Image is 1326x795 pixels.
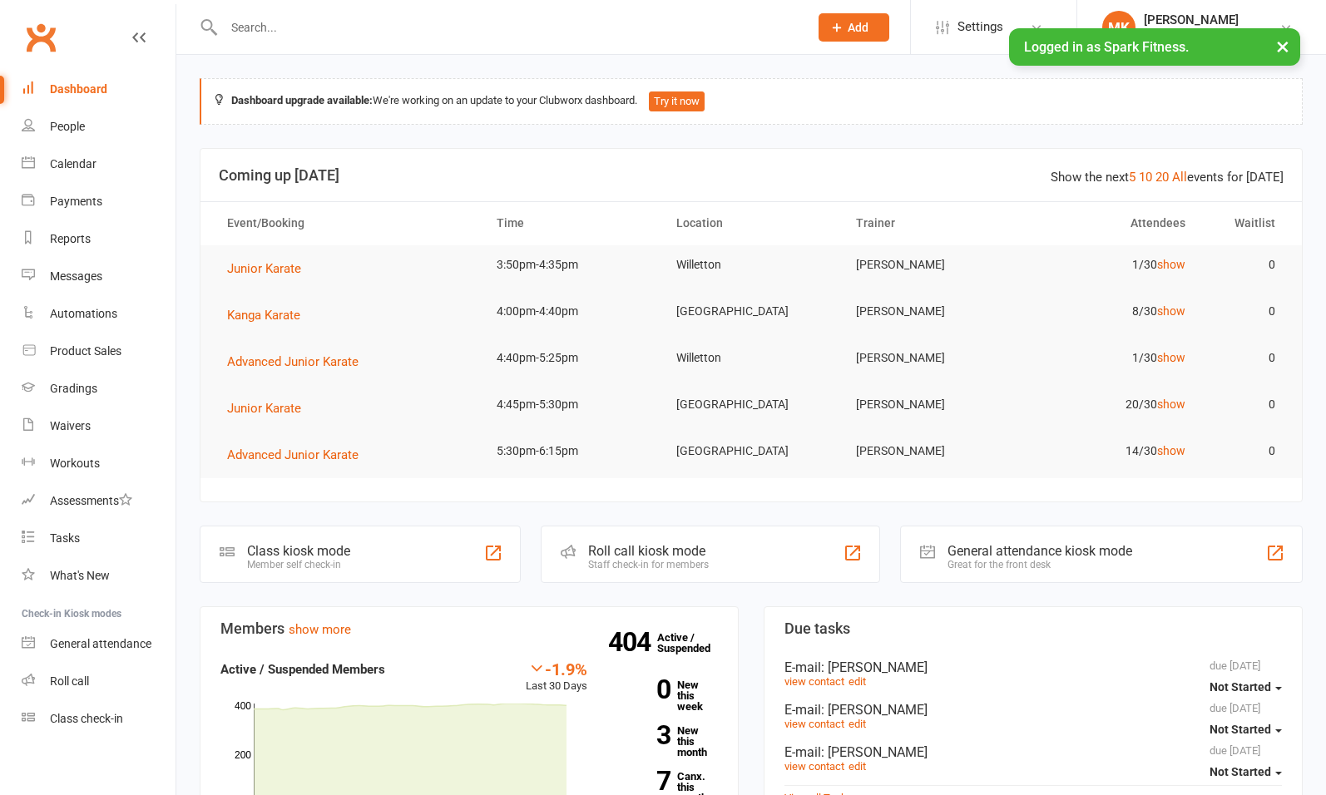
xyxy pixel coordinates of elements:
[227,305,312,325] button: Kanga Karate
[784,760,844,773] a: view contact
[588,559,709,570] div: Staff check-in for members
[784,744,1282,760] div: E-mail
[661,245,841,284] td: Willetton
[1157,397,1185,411] a: show
[784,702,1282,718] div: E-mail
[661,202,841,244] th: Location
[819,13,889,42] button: Add
[1268,28,1298,64] button: ×
[227,398,313,418] button: Junior Karate
[1210,723,1271,736] span: Not Started
[657,620,730,666] a: 404Active / Suspended
[22,520,176,557] a: Tasks
[50,637,151,650] div: General attendance
[289,622,351,637] a: show more
[849,718,866,730] a: edit
[612,725,718,758] a: 3New this month
[50,269,102,283] div: Messages
[848,21,868,34] span: Add
[50,307,117,320] div: Automations
[22,220,176,258] a: Reports
[841,385,1021,424] td: [PERSON_NAME]
[227,259,313,279] button: Junior Karate
[1157,351,1185,364] a: show
[661,385,841,424] td: [GEOGRAPHIC_DATA]
[1210,757,1282,787] button: Not Started
[227,261,301,276] span: Junior Karate
[212,202,482,244] th: Event/Booking
[50,531,80,545] div: Tasks
[22,71,176,108] a: Dashboard
[22,295,176,333] a: Automations
[1021,338,1200,378] td: 1/30
[612,723,670,748] strong: 3
[1024,39,1189,55] span: Logged in as Spark Fitness.
[1210,672,1282,702] button: Not Started
[50,232,91,245] div: Reports
[227,354,359,369] span: Advanced Junior Karate
[1157,258,1185,271] a: show
[482,385,661,424] td: 4:45pm-5:30pm
[849,675,866,688] a: edit
[220,620,718,637] h3: Members
[1200,432,1290,471] td: 0
[200,78,1303,125] div: We're working on an update to your Clubworx dashboard.
[22,700,176,738] a: Class kiosk mode
[50,120,85,133] div: People
[841,338,1021,378] td: [PERSON_NAME]
[22,333,176,370] a: Product Sales
[22,625,176,663] a: General attendance kiosk mode
[247,559,350,570] div: Member self check-in
[22,183,176,220] a: Payments
[1021,292,1200,331] td: 8/30
[947,559,1132,570] div: Great for the front desk
[1210,765,1271,778] span: Not Started
[784,659,1282,675] div: E-mail
[649,91,705,111] button: Try it now
[957,8,1003,46] span: Settings
[841,432,1021,471] td: [PERSON_NAME]
[482,338,661,378] td: 4:40pm-5:25pm
[482,245,661,284] td: 3:50pm-4:35pm
[784,675,844,688] a: view contact
[1021,385,1200,424] td: 20/30
[20,17,62,58] a: Clubworx
[50,382,97,395] div: Gradings
[227,401,301,416] span: Junior Karate
[227,352,370,372] button: Advanced Junior Karate
[526,659,587,678] div: -1.9%
[1021,202,1200,244] th: Attendees
[821,744,928,760] span: : [PERSON_NAME]
[1102,11,1136,44] div: MK
[1129,170,1136,185] a: 5
[50,344,121,358] div: Product Sales
[50,82,107,96] div: Dashboard
[612,679,718,712] a: 0New this week
[50,419,91,432] div: Waivers
[22,108,176,146] a: People
[50,494,132,507] div: Assessments
[22,146,176,183] a: Calendar
[841,202,1021,244] th: Trainer
[227,447,359,462] span: Advanced Junior Karate
[482,202,661,244] th: Time
[661,292,841,331] td: [GEOGRAPHIC_DATA]
[1157,444,1185,457] a: show
[612,677,670,702] strong: 0
[22,445,176,482] a: Workouts
[821,702,928,718] span: : [PERSON_NAME]
[1200,385,1290,424] td: 0
[608,630,657,654] strong: 404
[841,292,1021,331] td: [PERSON_NAME]
[1051,167,1284,187] div: Show the next events for [DATE]
[50,569,110,582] div: What's New
[50,674,89,688] div: Roll call
[22,482,176,520] a: Assessments
[1139,170,1152,185] a: 10
[1200,245,1290,284] td: 0
[247,543,350,559] div: Class kiosk mode
[1210,714,1282,744] button: Not Started
[1021,245,1200,284] td: 1/30
[482,432,661,471] td: 5:30pm-6:15pm
[219,16,797,39] input: Search...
